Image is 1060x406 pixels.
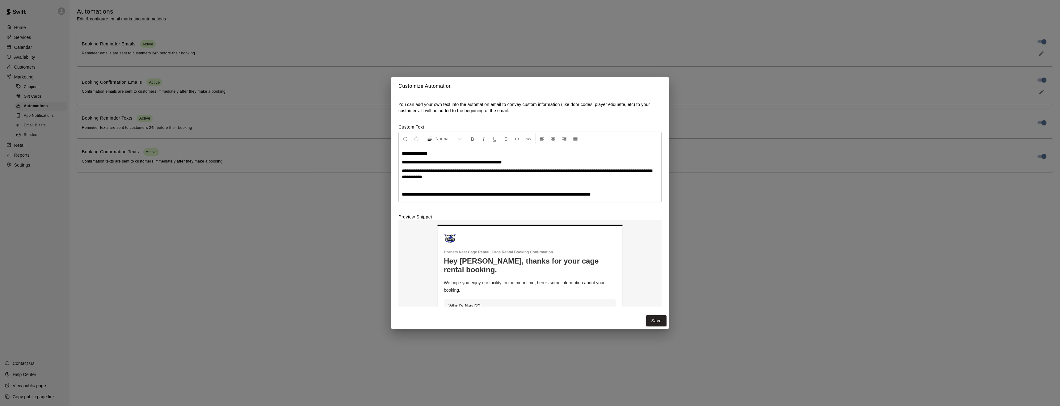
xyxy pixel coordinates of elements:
[523,133,533,144] button: Insert Link
[391,77,669,95] h2: Customize Automation
[501,133,511,144] button: Format Strikethrough
[512,133,522,144] button: Insert Code
[411,133,422,144] button: Redo
[646,315,667,327] button: Save
[490,133,500,144] button: Format Underline
[448,303,481,309] span: What's Next??
[537,133,547,144] button: Left Align
[398,124,662,130] label: Custom Text
[398,214,662,220] label: Preview Snippet
[559,133,570,144] button: Right Align
[424,133,465,144] button: Formatting Options
[444,232,456,245] img: Hornets Nest Cage Rental
[444,279,616,294] p: We hope you enjoy our facility. In the meantime, here's some information about your booking.
[400,133,410,144] button: Undo
[478,133,489,144] button: Format Italics
[444,250,616,255] p: Hornets Nest Cage Rental : Cage Rental Booking Confirmation
[570,133,581,144] button: Justify Align
[444,257,616,274] h1: Hey [PERSON_NAME], thanks for your cage rental booking.
[548,133,558,144] button: Center Align
[467,133,478,144] button: Format Bold
[398,101,662,114] p: You can add your own text into the automation email to convey custom information (like door codes...
[435,136,457,142] span: Normal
